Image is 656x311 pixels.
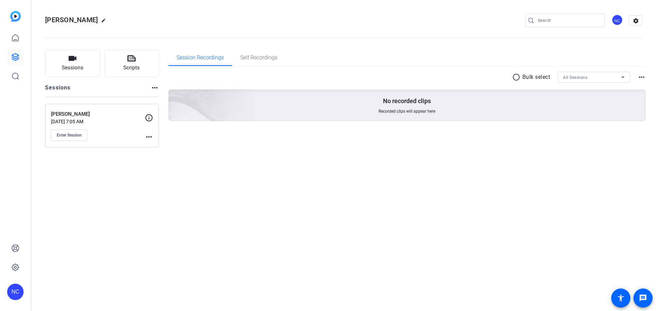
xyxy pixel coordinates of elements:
mat-icon: more_horiz [145,133,153,141]
span: All Sessions [563,75,587,80]
span: Session Recordings [177,55,224,60]
mat-icon: edit [101,18,109,26]
mat-icon: radio_button_unchecked [512,73,522,81]
span: Scripts [123,64,140,72]
input: Search [538,16,599,25]
span: Enter Session [57,132,82,138]
mat-icon: more_horiz [151,84,159,92]
span: Sessions [62,64,83,72]
div: NC [7,284,24,300]
p: [DATE] 7:05 AM [51,119,145,124]
ngx-avatar: Nicole Cameron [612,14,624,26]
img: embarkstudio-empty-session.png [92,22,255,170]
button: Sessions [45,50,100,77]
mat-icon: accessibility [617,294,625,302]
img: blue-gradient.svg [10,11,21,22]
span: Self Recordings [240,55,277,60]
span: Recorded clips will appear here [379,109,435,114]
mat-icon: more_horiz [638,73,646,81]
span: [PERSON_NAME] [45,16,98,24]
h2: Sessions [45,84,71,97]
mat-icon: settings [629,16,643,26]
mat-icon: message [639,294,647,302]
button: Scripts [104,50,159,77]
div: NC [612,14,623,26]
p: No recorded clips [383,97,431,105]
button: Enter Session [51,129,87,141]
p: [PERSON_NAME] [51,110,145,118]
p: Bulk select [522,73,550,81]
